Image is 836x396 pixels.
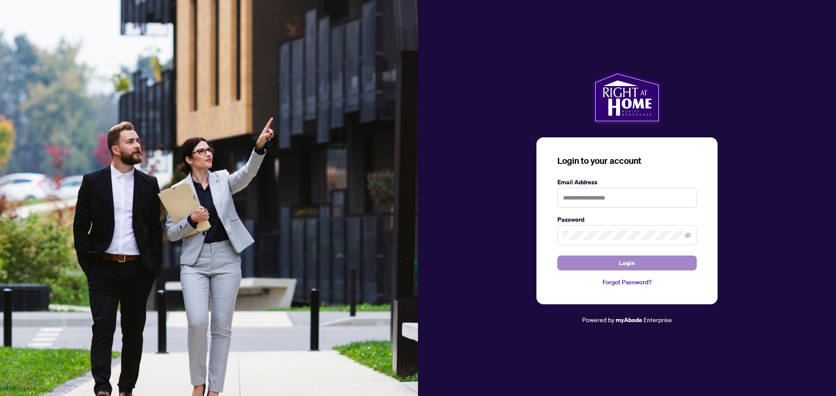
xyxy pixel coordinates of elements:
[557,256,697,270] button: Login
[557,177,697,187] label: Email Address
[557,155,697,167] h3: Login to your account
[685,232,691,238] span: eye-invisible
[557,215,697,224] label: Password
[619,256,635,270] span: Login
[616,315,642,325] a: myAbode
[557,277,697,287] a: Forgot Password?
[644,316,672,323] span: Enterprise
[582,316,614,323] span: Powered by
[593,71,661,123] img: ma-logo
